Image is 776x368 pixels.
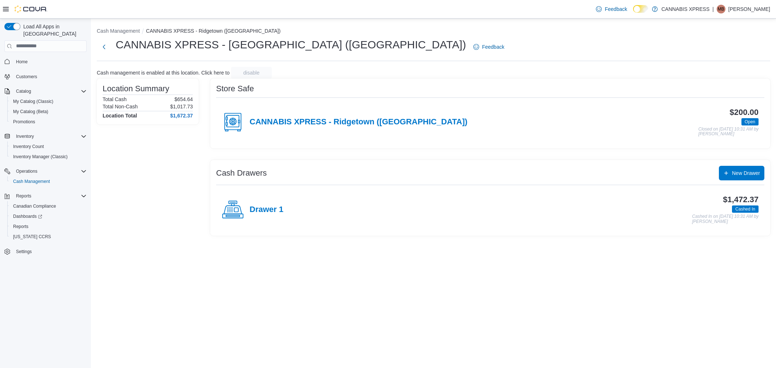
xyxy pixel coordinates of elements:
h3: $1,472.37 [723,195,759,204]
button: New Drawer [719,166,764,180]
a: Promotions [10,117,38,126]
button: Next [97,40,111,54]
span: Feedback [605,5,627,13]
a: Dashboards [7,211,89,221]
span: Reports [13,192,87,200]
span: Customers [16,74,37,80]
a: Inventory Manager (Classic) [10,152,71,161]
button: Cash Management [97,28,140,34]
button: [US_STATE] CCRS [7,232,89,242]
span: Inventory Count [13,144,44,149]
span: Inventory Count [10,142,87,151]
button: Settings [1,246,89,257]
button: Reports [7,221,89,232]
span: MB [718,5,724,13]
button: Home [1,56,89,67]
button: Inventory [13,132,37,141]
nav: An example of EuiBreadcrumbs [97,27,770,36]
h3: Cash Drawers [216,169,267,177]
span: Inventory Manager (Classic) [10,152,87,161]
p: $654.64 [174,96,193,102]
h3: Location Summary [103,84,169,93]
span: Open [745,119,755,125]
button: Catalog [1,86,89,96]
span: Canadian Compliance [13,203,56,209]
a: Feedback [593,2,630,16]
button: Cash Management [7,176,89,187]
a: Canadian Compliance [10,202,59,211]
span: My Catalog (Beta) [10,107,87,116]
span: My Catalog (Beta) [13,109,48,115]
button: Reports [13,192,34,200]
h4: Drawer 1 [250,205,283,215]
a: Settings [13,247,35,256]
span: My Catalog (Classic) [10,97,87,106]
span: Dashboards [13,213,42,219]
span: Reports [16,193,31,199]
button: disable [231,67,272,79]
a: Reports [10,222,31,231]
a: Feedback [470,40,507,54]
h4: Location Total [103,113,137,119]
span: Reports [10,222,87,231]
h4: CANNABIS XPRESS - Ridgetown ([GEOGRAPHIC_DATA]) [250,117,467,127]
span: Catalog [13,87,87,96]
img: Cova [15,5,47,13]
h4: $1,672.37 [170,113,193,119]
p: Closed on [DATE] 10:31 AM by [PERSON_NAME] [699,127,759,137]
span: Inventory [16,133,34,139]
span: [US_STATE] CCRS [13,234,51,240]
span: Operations [16,168,37,174]
button: Inventory [1,131,89,141]
span: Open [741,118,759,125]
span: disable [243,69,259,76]
button: Catalog [13,87,34,96]
div: Maggie Baillargeon [717,5,725,13]
button: Reports [1,191,89,201]
span: Cashed In [735,206,755,212]
p: | [712,5,714,13]
span: Reports [13,224,28,229]
button: Canadian Compliance [7,201,89,211]
span: Cash Management [13,179,50,184]
a: Cash Management [10,177,53,186]
p: $1,017.73 [170,104,193,109]
button: CANNABIS XPRESS - Ridgetown ([GEOGRAPHIC_DATA]) [146,28,280,34]
button: My Catalog (Classic) [7,96,89,107]
p: CANNABIS XPRESS [661,5,709,13]
button: My Catalog (Beta) [7,107,89,117]
a: Inventory Count [10,142,47,151]
p: Cash management is enabled at this location. Click here to [97,70,230,76]
h6: Total Non-Cash [103,104,138,109]
span: New Drawer [732,169,760,177]
span: Home [13,57,87,66]
span: Canadian Compliance [10,202,87,211]
h6: Total Cash [103,96,127,102]
a: Dashboards [10,212,45,221]
a: [US_STATE] CCRS [10,232,54,241]
span: Settings [13,247,87,256]
span: Inventory Manager (Classic) [13,154,68,160]
span: Cashed In [732,205,759,213]
span: My Catalog (Classic) [13,99,53,104]
a: Home [13,57,31,66]
span: Catalog [16,88,31,94]
button: Promotions [7,117,89,127]
button: Operations [1,166,89,176]
span: Cash Management [10,177,87,186]
span: Settings [16,249,32,255]
nav: Complex example [4,53,87,276]
span: Load All Apps in [GEOGRAPHIC_DATA] [20,23,87,37]
a: Customers [13,72,40,81]
p: [PERSON_NAME] [728,5,770,13]
button: Customers [1,71,89,82]
span: Inventory [13,132,87,141]
button: Inventory Count [7,141,89,152]
button: Operations [13,167,40,176]
span: Promotions [10,117,87,126]
span: Operations [13,167,87,176]
span: Customers [13,72,87,81]
p: Cashed In on [DATE] 10:31 AM by [PERSON_NAME] [692,214,759,224]
button: Inventory Manager (Classic) [7,152,89,162]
